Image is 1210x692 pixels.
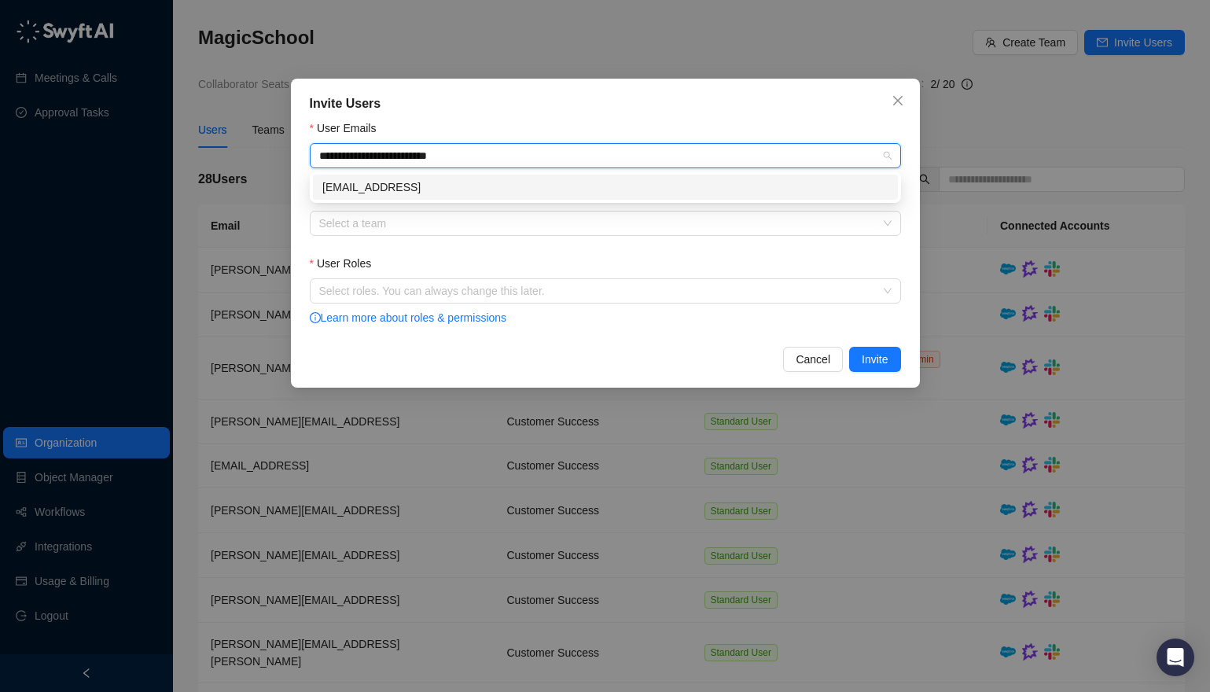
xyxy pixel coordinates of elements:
button: Invite [849,347,900,372]
button: Close [885,88,910,113]
a: info-circleLearn more about roles & permissions [310,311,507,324]
span: Invite [862,351,888,368]
div: ben.simorka@magicschool.ai [313,175,898,200]
div: Open Intercom Messenger [1157,639,1194,676]
label: User Roles [310,255,383,272]
label: User Emails [310,120,388,137]
span: Cancel [796,351,830,368]
div: [EMAIL_ADDRESS] [322,179,888,196]
div: Invite Users [310,94,901,113]
span: info-circle [310,312,321,323]
button: Cancel [783,347,843,372]
input: User Emails [319,149,473,163]
span: close [892,94,904,107]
